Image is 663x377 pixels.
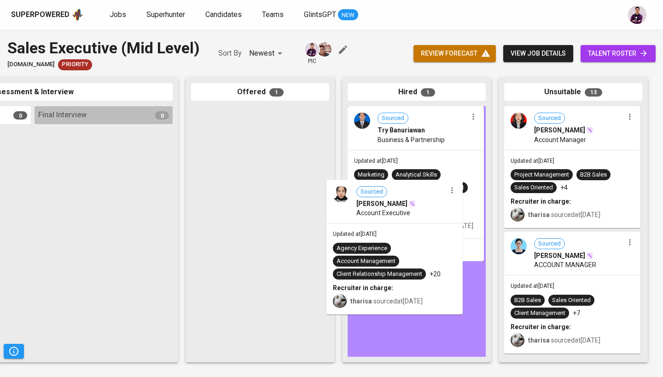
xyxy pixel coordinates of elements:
[304,9,358,21] a: GlintsGPT NEW
[511,48,566,59] span: view job details
[11,8,84,22] a: Superpoweredapp logo
[191,83,329,101] div: Offered
[110,10,126,19] span: Jobs
[504,83,642,101] div: Unsuitable
[305,42,319,57] img: erwin@glints.com
[348,83,486,101] div: Hired
[110,9,128,21] a: Jobs
[7,37,200,59] div: Sales Executive (Mid Level)
[146,10,185,19] span: Superhunter
[7,60,54,69] span: [DOMAIN_NAME]
[413,45,496,62] button: review forecast
[205,10,242,19] span: Candidates
[421,88,435,97] span: 1
[581,45,656,62] a: talent roster
[628,6,646,24] img: erwin@glints.com
[262,10,284,19] span: Teams
[317,42,331,57] img: johanes@glints.com
[71,8,84,22] img: app logo
[58,60,92,69] span: Priority
[262,9,285,21] a: Teams
[304,41,320,65] div: pic
[588,48,648,59] span: talent roster
[11,10,70,20] div: Superpowered
[13,111,27,120] span: 0
[249,48,274,59] p: Newest
[585,88,602,97] span: 13
[249,45,285,62] div: Newest
[421,48,489,59] span: review forecast
[338,11,358,20] span: NEW
[4,344,24,359] button: Pipeline Triggers
[58,59,92,70] div: New Job received from Demand Team
[304,10,336,19] span: GlintsGPT
[155,111,169,120] span: 0
[205,9,244,21] a: Candidates
[146,9,187,21] a: Superhunter
[218,48,242,59] p: Sort By
[503,45,573,62] button: view job details
[38,110,87,120] span: Final Interview
[269,88,284,97] span: 1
